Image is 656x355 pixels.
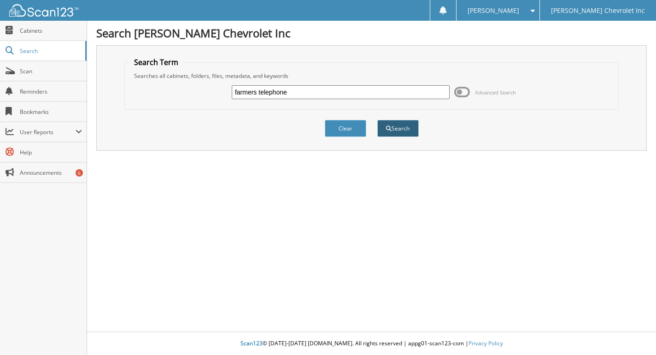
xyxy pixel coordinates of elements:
span: Cabinets [20,27,82,35]
img: scan123-logo-white.svg [9,4,78,17]
span: Help [20,148,82,156]
span: Scan123 [240,339,263,347]
span: Advanced Search [475,89,516,96]
legend: Search Term [129,57,183,67]
h1: Search [PERSON_NAME] Chevrolet Inc [96,25,647,41]
div: © [DATE]-[DATE] [DOMAIN_NAME]. All rights reserved | appg01-scan123-com | [87,332,656,355]
div: Searches all cabinets, folders, files, metadata, and keywords [129,72,614,80]
div: 6 [76,169,83,177]
span: [PERSON_NAME] Chevrolet Inc [551,8,645,13]
button: Clear [325,120,366,137]
span: Reminders [20,88,82,95]
a: Privacy Policy [469,339,503,347]
iframe: Chat Widget [610,311,656,355]
button: Search [377,120,419,137]
span: Bookmarks [20,108,82,116]
span: [PERSON_NAME] [468,8,519,13]
span: Search [20,47,81,55]
span: Announcements [20,169,82,177]
span: User Reports [20,128,76,136]
span: Scan [20,67,82,75]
